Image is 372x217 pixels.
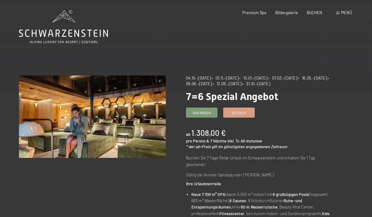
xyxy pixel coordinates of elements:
[242,81,270,86] span: • 31.10.–[DATE]
[212,75,239,81] span: • 01.11.–[DATE]
[186,138,209,143] span: pro Person &
[268,75,297,81] span: • 07.03.–[DATE]
[212,81,241,86] span: • 12.09.–[DATE]
[186,132,190,137] span: ab
[186,155,333,168] p: Buchen Sie 7 Tage Relax-Urlaub im Schwarzenstein und erhalten Sie 1 Tag geschenkt!
[307,10,322,15] a: BUCHEN
[186,108,217,117] a: Anfragen
[242,10,266,15] a: Premium Spa
[232,110,246,115] span: Buchen
[191,128,226,137] b: 1.308,00 €
[193,110,211,115] span: Anfragen
[224,108,254,117] a: Buchen
[239,75,267,81] span: • 10.01.–[DATE]
[191,192,225,197] strong: Neue 7.700 m² SPA
[298,75,327,81] span: • 16.05.–[DATE]
[219,211,244,216] strong: Fitnesscenter
[227,138,262,143] span: inkl. ¾ All-Inclusive
[186,172,333,178] p: Gültig bei Anreise Samstag oder [PERSON_NAME].
[186,91,278,103] span: 7=6 Spezial Angebot
[210,138,226,143] span: 7 Nächte
[241,204,277,209] strong: 60 m Wasserrutsche
[275,10,298,15] a: Bildergalerie
[19,75,166,158] img: 7=6 Spezial Angebot
[273,192,309,197] strong: 6 großzügigen Pools
[186,144,287,149] em: * der ab-Preis gilt im günstigsten angegebenen Zeitraum
[186,75,211,81] span: 04.10.–[DATE]
[341,10,352,15] span: Menü
[186,75,331,86] span: • 06.06.–[DATE]
[230,198,246,203] strong: 8 Saunen
[186,181,221,186] strong: Ihre Urlaubsvorteile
